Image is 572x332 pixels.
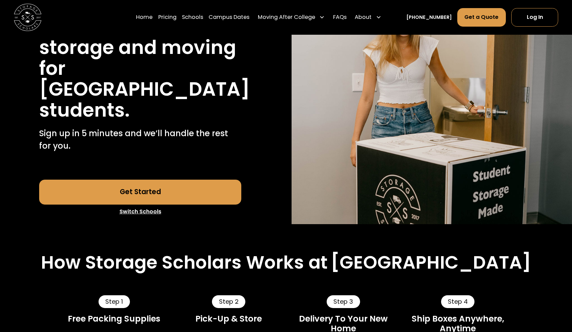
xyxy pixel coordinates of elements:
p: Sign up in 5 minutes and we’ll handle the rest for you. [39,127,241,152]
div: Moving After College [255,7,328,27]
div: About [355,13,372,22]
div: Moving After College [258,13,315,22]
img: Storage Scholars main logo [14,3,42,31]
a: Switch Schools [39,205,241,219]
div: Free Packing Supplies [62,314,166,324]
h1: [GEOGRAPHIC_DATA] [39,79,250,100]
div: Step 3 [327,295,360,308]
a: Schools [182,7,203,27]
a: Get a Quote [457,8,506,27]
div: Step 4 [441,295,475,308]
div: Step 1 [99,295,130,308]
a: FAQs [333,7,347,27]
a: home [14,3,42,31]
div: About [352,7,384,27]
h1: students. [39,100,130,121]
div: Pick-Up & Store [177,314,281,324]
a: Get Started [39,180,241,205]
h2: How Storage Scholars Works at [41,252,328,273]
h2: [GEOGRAPHIC_DATA] [331,252,531,273]
a: [PHONE_NUMBER] [406,13,452,21]
a: Home [136,7,153,27]
a: Pricing [158,7,176,27]
a: Log In [511,8,558,27]
h1: Stress free student storage and moving for [39,16,241,79]
a: Campus Dates [209,7,249,27]
div: Step 2 [212,295,245,308]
